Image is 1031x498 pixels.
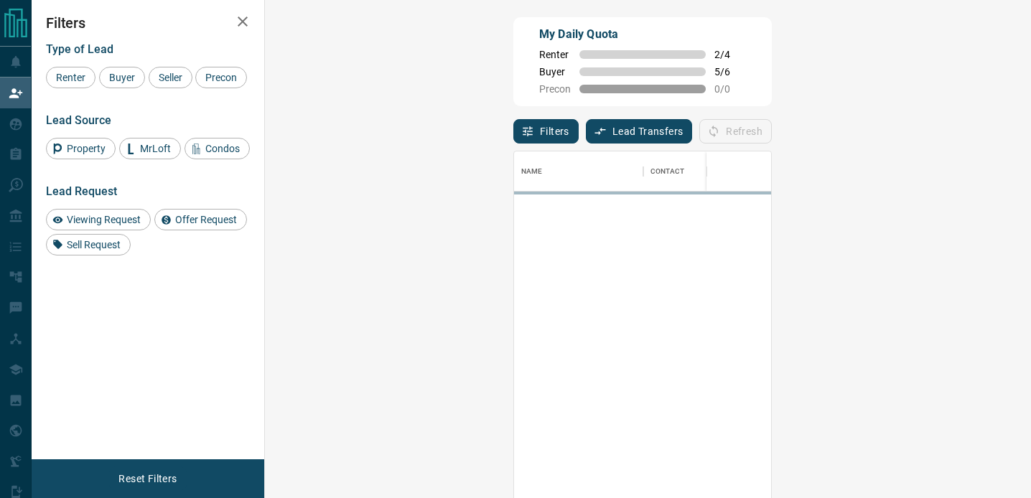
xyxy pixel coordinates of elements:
[119,138,181,159] div: MrLoft
[513,119,579,144] button: Filters
[170,214,242,225] span: Offer Request
[539,26,746,43] p: My Daily Quota
[62,143,111,154] span: Property
[539,49,571,60] span: Renter
[46,138,116,159] div: Property
[714,66,746,77] span: 5 / 6
[46,234,131,255] div: Sell Request
[149,67,192,88] div: Seller
[650,151,684,192] div: Contact
[514,151,643,192] div: Name
[109,466,186,491] button: Reset Filters
[99,67,145,88] div: Buyer
[714,49,746,60] span: 2 / 4
[135,143,176,154] span: MrLoft
[46,42,113,56] span: Type of Lead
[46,14,250,32] h2: Filters
[51,72,90,83] span: Renter
[521,151,543,192] div: Name
[46,113,111,127] span: Lead Source
[195,67,247,88] div: Precon
[714,83,746,95] span: 0 / 0
[62,214,146,225] span: Viewing Request
[586,119,693,144] button: Lead Transfers
[46,209,151,230] div: Viewing Request
[200,72,242,83] span: Precon
[643,151,758,192] div: Contact
[154,209,247,230] div: Offer Request
[46,184,117,198] span: Lead Request
[539,83,571,95] span: Precon
[539,66,571,77] span: Buyer
[46,67,95,88] div: Renter
[154,72,187,83] span: Seller
[104,72,140,83] span: Buyer
[200,143,245,154] span: Condos
[185,138,250,159] div: Condos
[62,239,126,250] span: Sell Request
